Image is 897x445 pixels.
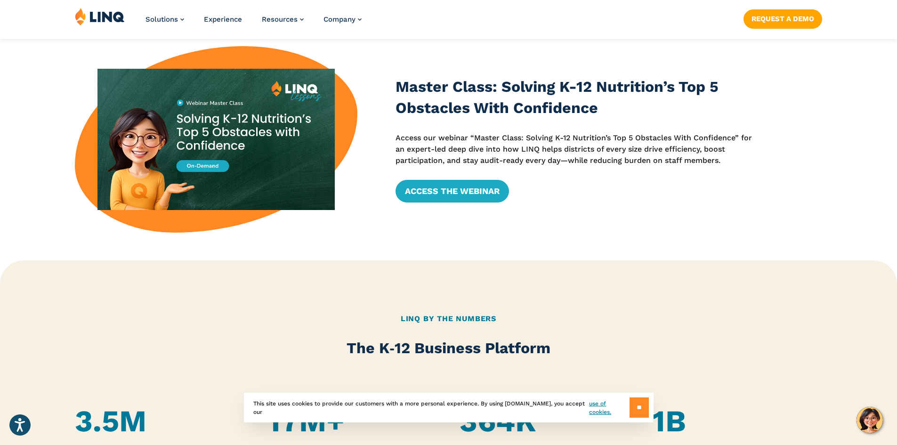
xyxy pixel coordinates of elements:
[743,9,822,28] a: Request a Demo
[145,15,184,24] a: Solutions
[145,8,362,39] nav: Primary Navigation
[323,15,356,24] span: Company
[75,404,245,439] h4: 3.5M
[396,76,758,119] h3: Master Class: Solving K-12 Nutrition’s Top 5 Obstacles With Confidence
[262,15,304,24] a: Resources
[75,8,125,25] img: LINQ | K‑12 Software
[262,15,298,24] span: Resources
[244,393,654,422] div: This site uses cookies to provide our customers with a more personal experience. By using [DOMAIN...
[589,399,629,416] a: use of cookies.
[204,15,242,24] a: Experience
[75,313,822,324] h2: LINQ By the Numbers
[396,180,509,202] a: Access the Webinar
[145,15,178,24] span: Solutions
[75,338,822,359] h2: The K‑12 Business Platform
[396,132,758,167] p: Access our webinar “Master Class: Solving K-12 Nutrition’s Top 5 Obstacles With Confidence” for a...
[652,404,822,439] h4: 1B
[857,407,883,433] button: Hello, have a question? Let’s chat.
[743,8,822,28] nav: Button Navigation
[323,15,362,24] a: Company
